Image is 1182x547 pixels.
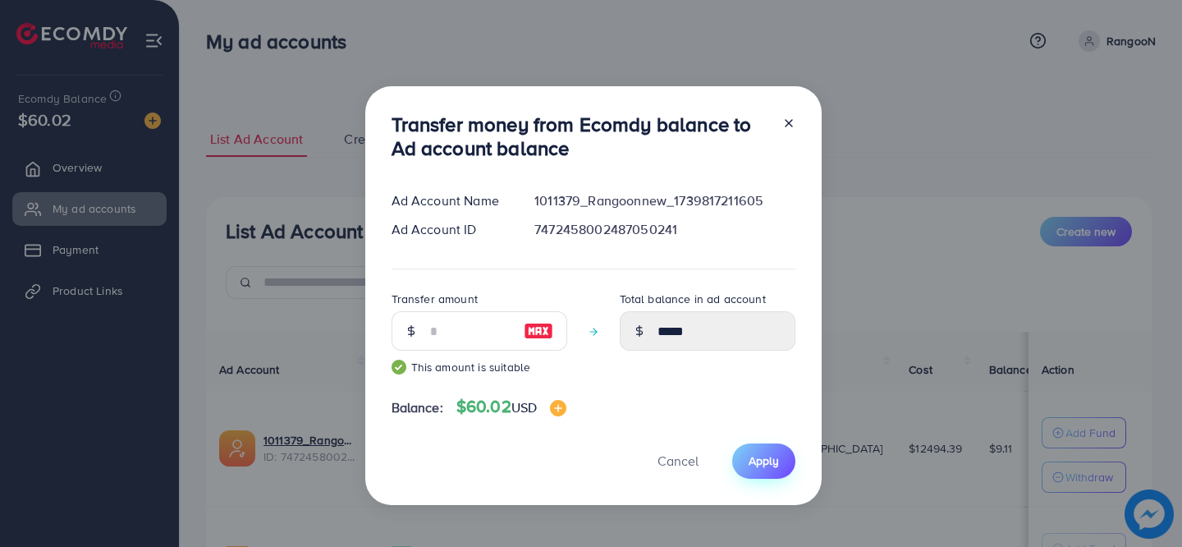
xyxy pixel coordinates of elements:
small: This amount is suitable [392,359,567,375]
span: Cancel [657,452,699,470]
div: 7472458002487050241 [521,220,808,239]
button: Cancel [637,444,719,479]
span: USD [511,398,537,416]
label: Transfer amount [392,291,478,307]
h3: Transfer money from Ecomdy balance to Ad account balance [392,113,769,160]
span: Balance: [392,398,443,417]
img: image [524,321,553,341]
span: Apply [749,453,779,469]
img: guide [392,360,406,375]
label: Total balance in ad account [620,291,766,307]
img: image [550,400,566,416]
button: Apply [732,444,795,479]
div: Ad Account ID [378,220,522,239]
div: 1011379_Rangoonnew_1739817211605 [521,191,808,210]
div: Ad Account Name [378,191,522,210]
h4: $60.02 [456,397,566,417]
